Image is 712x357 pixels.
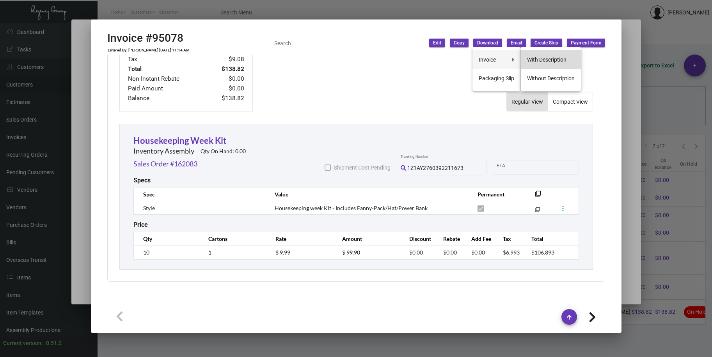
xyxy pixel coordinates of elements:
[472,69,520,88] button: Packaging Slip
[521,69,581,88] button: Without Description
[3,339,43,347] div: Current version:
[472,50,520,69] button: Invoice
[46,339,62,347] div: 0.51.2
[521,50,581,69] button: With Description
